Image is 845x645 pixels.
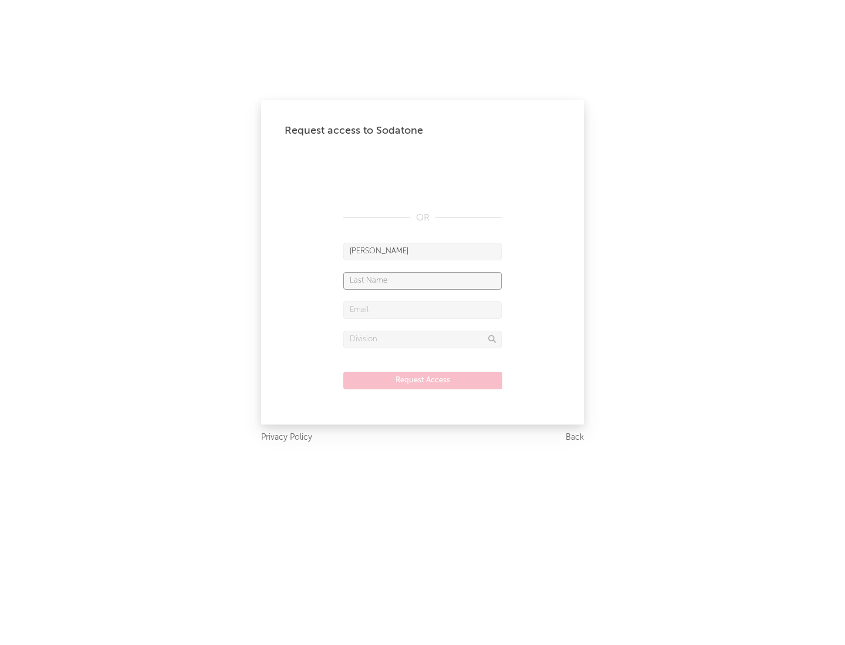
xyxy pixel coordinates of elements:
div: Request access to Sodatone [285,124,560,138]
input: Email [343,301,502,319]
a: Privacy Policy [261,430,312,445]
a: Back [566,430,584,445]
input: First Name [343,243,502,260]
input: Division [343,331,502,348]
button: Request Access [343,372,502,389]
input: Last Name [343,272,502,290]
div: OR [343,211,502,225]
